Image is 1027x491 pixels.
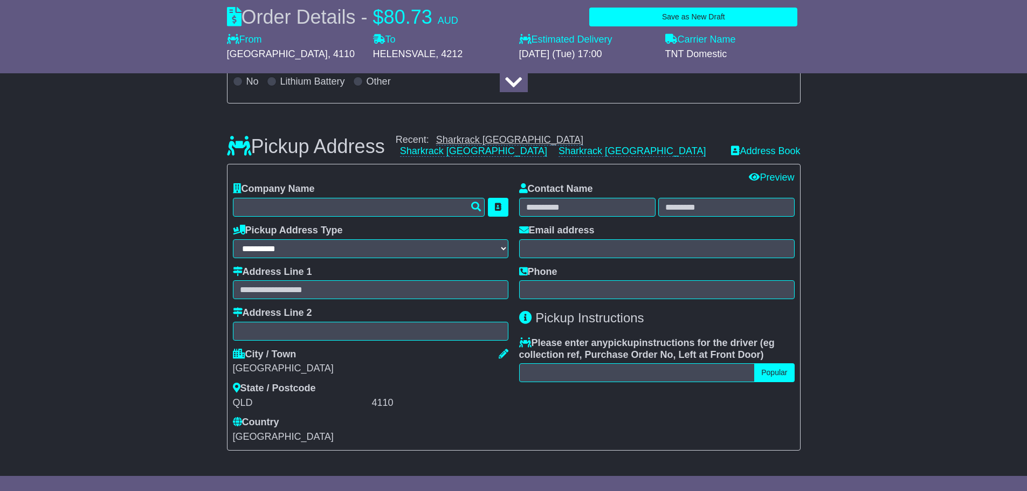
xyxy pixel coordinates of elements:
label: Address Line 2 [233,307,312,319]
label: Address Line 1 [233,266,312,278]
a: Sharkrack [GEOGRAPHIC_DATA] [436,134,583,146]
label: Pickup Address Type [233,225,343,237]
a: Sharkrack [GEOGRAPHIC_DATA] [400,146,547,157]
label: To [373,34,396,46]
span: AUD [438,15,458,26]
span: HELENSVALE [373,49,436,59]
label: Phone [519,266,557,278]
label: Carrier Name [665,34,736,46]
button: Save as New Draft [589,8,797,26]
span: , 4110 [328,49,355,59]
a: Sharkrack [GEOGRAPHIC_DATA] [559,146,706,157]
span: Pickup Instructions [535,310,644,325]
span: eg collection ref, Purchase Order No, Left at Front Door [519,337,775,360]
button: Popular [754,363,794,382]
div: Order Details - [227,5,458,29]
span: [GEOGRAPHIC_DATA] [227,49,328,59]
label: Email address [519,225,595,237]
span: pickup [608,337,639,348]
label: Please enter any instructions for the driver ( ) [519,337,795,361]
span: $ [373,6,384,28]
div: Recent: [396,134,721,157]
label: Contact Name [519,183,593,195]
div: 4110 [372,397,508,409]
span: [GEOGRAPHIC_DATA] [233,431,334,442]
label: Company Name [233,183,315,195]
label: State / Postcode [233,383,316,395]
span: , 4212 [436,49,463,59]
div: [DATE] (Tue) 17:00 [519,49,654,60]
div: QLD [233,397,369,409]
label: Estimated Delivery [519,34,654,46]
label: City / Town [233,349,297,361]
span: 80.73 [384,6,432,28]
label: Country [233,417,279,428]
div: [GEOGRAPHIC_DATA] [233,363,508,375]
a: Preview [749,172,794,183]
div: TNT Domestic [665,49,801,60]
label: From [227,34,262,46]
a: Address Book [731,146,800,157]
h3: Pickup Address [227,136,385,157]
